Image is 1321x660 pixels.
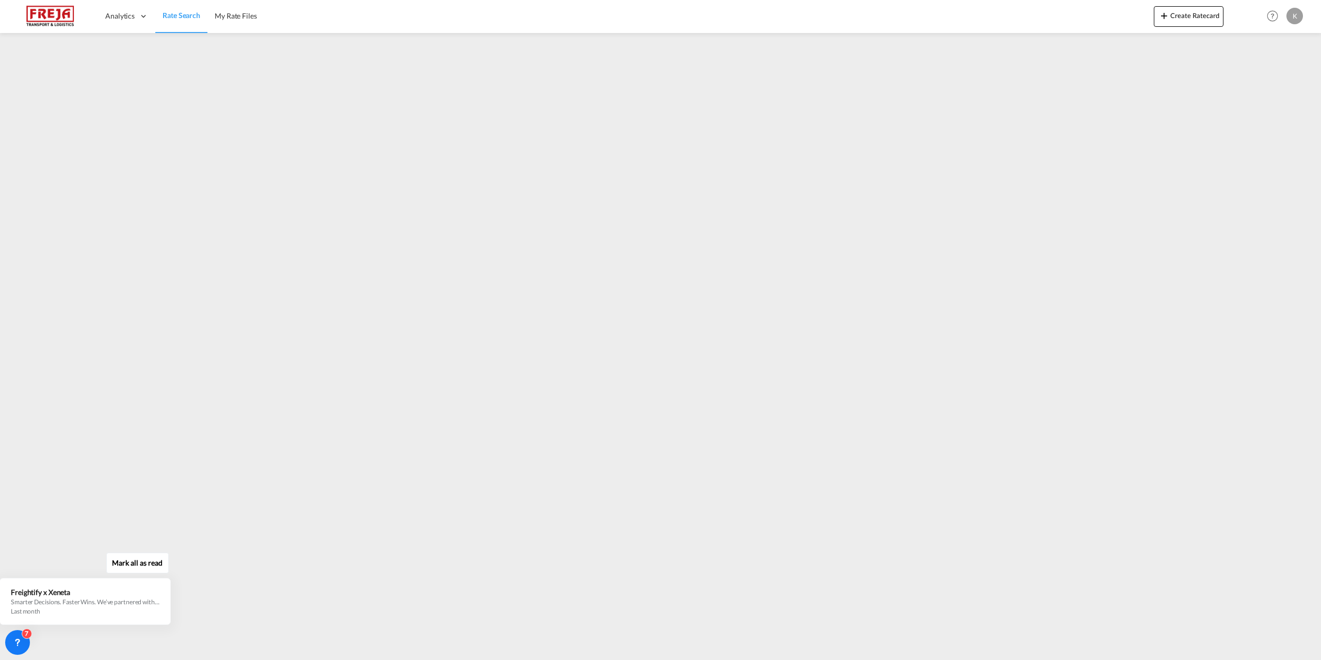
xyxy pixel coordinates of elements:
[1158,9,1170,22] md-icon: icon-plus 400-fg
[15,5,85,28] img: 586607c025bf11f083711d99603023e7.png
[1264,7,1286,26] div: Help
[1154,6,1223,27] button: icon-plus 400-fgCreate Ratecard
[1286,8,1303,24] div: K
[8,606,44,645] iframe: Chat
[215,11,257,20] span: My Rate Files
[163,11,200,20] span: Rate Search
[1264,7,1281,25] span: Help
[105,11,135,21] span: Analytics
